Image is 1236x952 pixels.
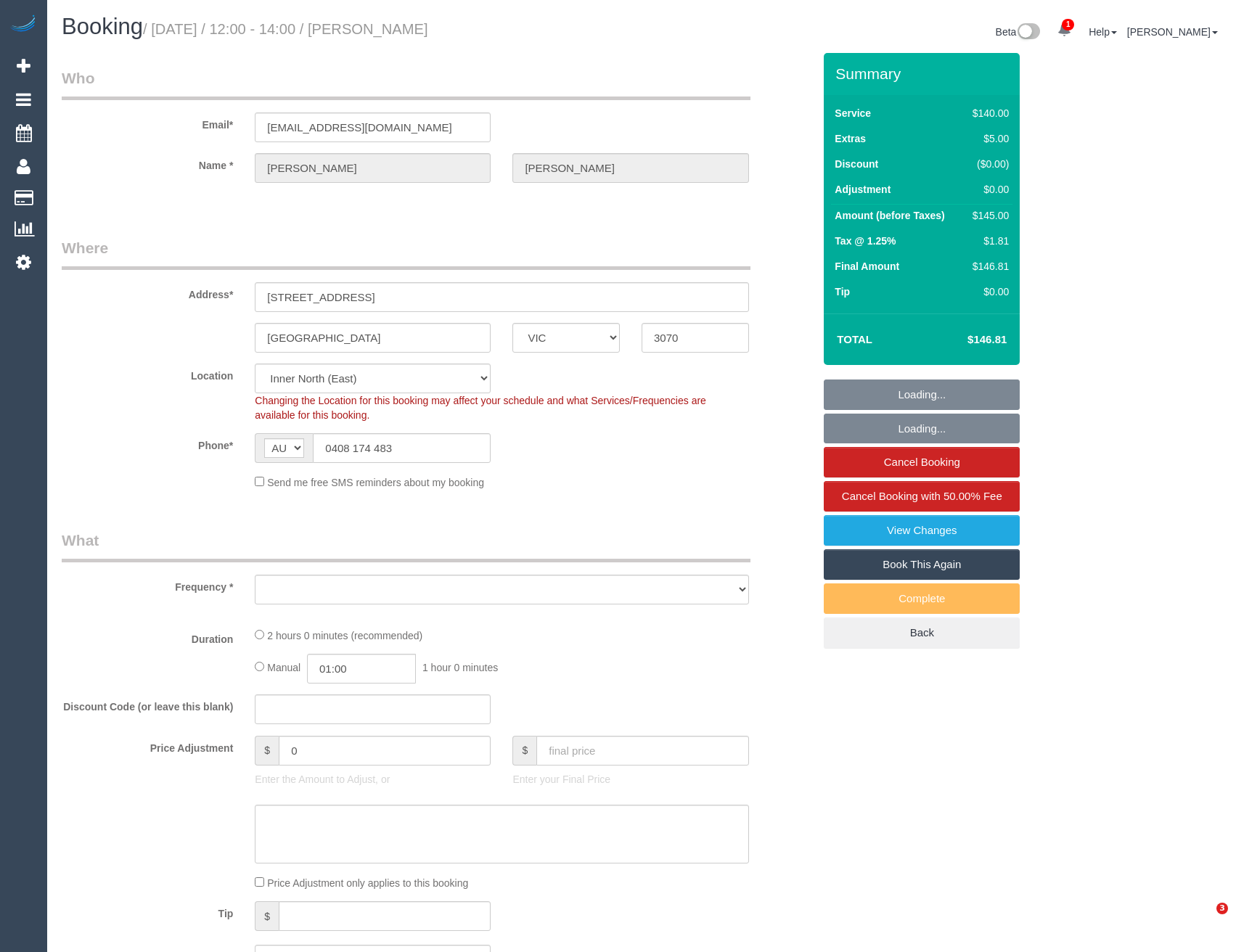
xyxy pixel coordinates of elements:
span: $ [255,901,279,931]
p: Enter your Final Price [512,772,748,787]
img: New interface [1016,23,1040,42]
label: Discount Code (or leave this blank) [51,694,244,714]
label: Adjustment [835,182,891,197]
iframe: Intercom live chat [1187,903,1221,937]
div: $0.00 [967,284,1009,299]
a: Cancel Booking with 50.00% Fee [824,481,1020,512]
span: Send me free SMS reminders about my booking [267,477,484,488]
label: Address* [51,282,244,302]
div: $1.81 [967,234,1009,248]
span: 1 hour 0 minutes [422,662,498,673]
span: Manual [267,662,300,673]
a: Beta [996,26,1041,38]
div: $0.00 [967,182,1009,197]
label: Location [51,364,244,383]
div: $140.00 [967,106,1009,120]
label: Tip [835,284,850,299]
a: Cancel Booking [824,447,1020,477]
input: First Name* [255,153,491,183]
span: Changing the Location for this booking may affect your schedule and what Services/Frequencies are... [255,395,706,421]
a: Book This Again [824,549,1020,580]
input: Suburb* [255,323,491,353]
input: Phone* [313,433,491,463]
label: Tip [51,901,244,921]
div: $146.81 [967,259,1009,274]
label: Price Adjustment [51,736,244,755]
input: Last Name* [512,153,748,183]
legend: Where [62,237,750,270]
div: $145.00 [967,208,1009,223]
label: Amount (before Taxes) [835,208,944,223]
a: Help [1089,26,1117,38]
input: Post Code* [642,323,749,353]
label: Frequency * [51,575,244,594]
label: Extras [835,131,866,146]
span: $ [512,736,536,766]
a: Back [824,617,1020,648]
span: $ [255,736,279,766]
img: Automaid Logo [9,15,38,35]
h3: Summary [835,65,1012,82]
h4: $146.81 [924,334,1007,346]
span: 3 [1216,903,1228,914]
label: Email* [51,112,244,132]
span: Price Adjustment only applies to this booking [267,877,468,889]
legend: What [62,530,750,562]
span: Cancel Booking with 50.00% Fee [842,490,1002,502]
div: $5.00 [967,131,1009,146]
span: 2 hours 0 minutes (recommended) [267,630,422,641]
span: Booking [62,14,143,39]
label: Phone* [51,433,244,453]
label: Final Amount [835,259,899,274]
span: 1 [1062,19,1074,30]
a: View Changes [824,515,1020,546]
p: Enter the Amount to Adjust, or [255,772,491,787]
small: / [DATE] / 12:00 - 14:00 / [PERSON_NAME] [143,21,428,37]
a: 1 [1050,15,1079,46]
input: final price [536,736,748,766]
label: Service [835,106,871,120]
div: ($0.00) [967,157,1009,171]
label: Duration [51,627,244,647]
a: [PERSON_NAME] [1127,26,1218,38]
label: Discount [835,157,878,171]
label: Tax @ 1.25% [835,234,896,248]
input: Email* [255,112,491,142]
legend: Who [62,67,750,100]
label: Name * [51,153,244,173]
strong: Total [837,333,872,345]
